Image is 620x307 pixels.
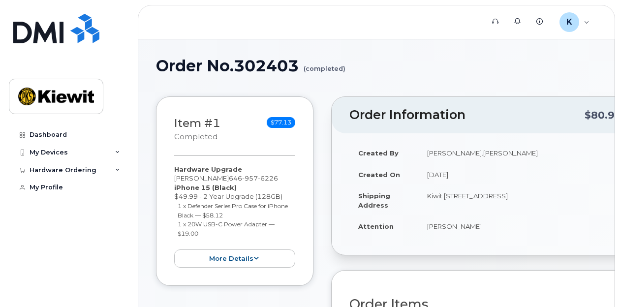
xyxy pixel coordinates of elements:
strong: Shipping Address [358,192,390,209]
span: 646 [229,174,278,182]
h2: Order Information [349,108,585,122]
h3: Item #1 [174,117,220,142]
small: completed [174,132,217,141]
strong: Hardware Upgrade [174,165,242,173]
button: more details [174,249,295,268]
small: (completed) [304,57,345,72]
strong: Created On [358,171,400,179]
small: 1 x 20W USB-C Power Adapter — $19.00 [178,220,275,237]
span: 957 [242,174,258,182]
span: 6226 [258,174,278,182]
strong: iPhone 15 (Black) [174,184,237,191]
div: [PERSON_NAME] $49.99 - 2 Year Upgrade (128GB) [174,165,295,268]
span: $77.13 [267,117,295,128]
h1: Order No.302403 [156,57,597,74]
small: 1 x Defender Series Pro Case for iPhone Black — $58.12 [178,202,288,219]
strong: Attention [358,222,394,230]
strong: Created By [358,149,399,157]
